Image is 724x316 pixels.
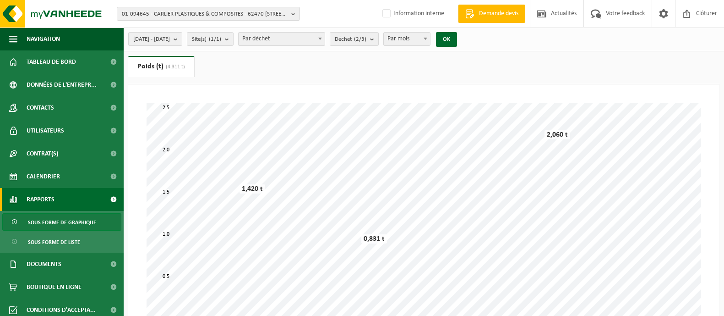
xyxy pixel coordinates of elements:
[354,36,366,42] count: (2/3)
[27,119,64,142] span: Utilisateurs
[384,33,430,45] span: Par mois
[28,233,80,251] span: Sous forme de liste
[335,33,366,46] span: Déchet
[27,253,61,276] span: Documents
[163,64,185,70] span: (4,311 t)
[240,184,265,194] div: 1,420 t
[27,142,58,165] span: Contrat(s)
[458,5,525,23] a: Demande devis
[27,28,60,50] span: Navigation
[2,213,121,231] a: Sous forme de graphique
[27,50,76,73] span: Tableau de bord
[238,32,325,46] span: Par déchet
[27,165,60,188] span: Calendrier
[117,7,300,21] button: 01-094645 - CARLIER PLASTIQUES & COMPOSITES - 62470 [STREET_ADDRESS]
[128,56,194,77] a: Poids (t)
[27,96,54,119] span: Contacts
[361,234,387,244] div: 0,831 t
[27,73,97,96] span: Données de l'entrepr...
[28,214,96,231] span: Sous forme de graphique
[381,7,444,21] label: Information interne
[192,33,221,46] span: Site(s)
[128,32,182,46] button: [DATE] - [DATE]
[209,36,221,42] count: (1/1)
[383,32,430,46] span: Par mois
[330,32,379,46] button: Déchet(2/3)
[122,7,288,21] span: 01-094645 - CARLIER PLASTIQUES & COMPOSITES - 62470 [STREET_ADDRESS]
[477,9,521,18] span: Demande devis
[27,276,82,299] span: Boutique en ligne
[239,33,325,45] span: Par déchet
[436,32,457,47] button: OK
[2,233,121,250] a: Sous forme de liste
[544,130,570,139] div: 2,060 t
[187,32,234,46] button: Site(s)(1/1)
[133,33,170,46] span: [DATE] - [DATE]
[27,188,54,211] span: Rapports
